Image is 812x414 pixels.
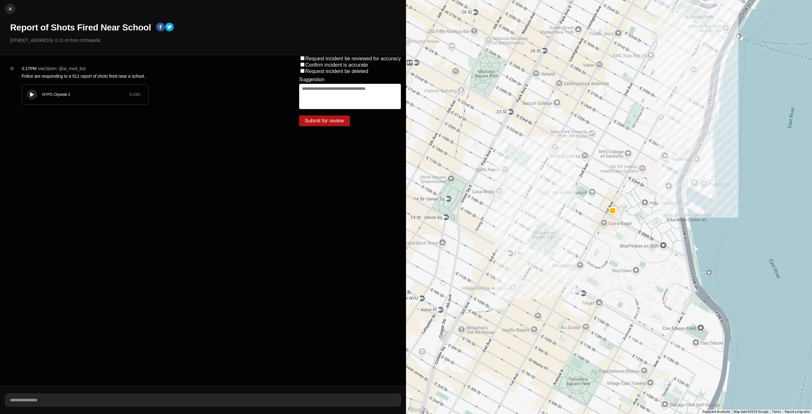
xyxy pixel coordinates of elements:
a: Report a map error [785,410,810,413]
p: 3:17PM [22,65,37,72]
button: facebook [156,23,165,33]
button: Submit for review [299,115,350,126]
span: Map data ©2025 Google [734,410,768,413]
label: Suggestion [299,77,324,82]
button: cancel [5,4,15,14]
img: Google [408,406,429,414]
label: Request incident be reviewed for accuracy [305,56,401,61]
a: Open this area in Google Maps (opens a new window) [408,406,429,414]
label: Request incident be deleted [305,69,368,74]
p: via Citizen · @ ai_mod_bot [38,65,86,72]
p: Police are responding to a 911 report of shots fired near a school. [22,73,274,79]
button: Keyboard shortcuts [703,410,730,414]
img: cancel [7,6,13,12]
div: 8.438 s [129,92,141,97]
label: Confirm incident is accurate [305,62,368,68]
a: Terms (opens in new tab) [772,410,781,413]
div: NYPD Citywide 2 [42,92,129,97]
p: [STREET_ADDRESS] · 0.31 mi from Orthopedic [10,37,401,43]
button: twitter [165,23,174,33]
h1: Report of Shots Fired Near School [10,22,151,33]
